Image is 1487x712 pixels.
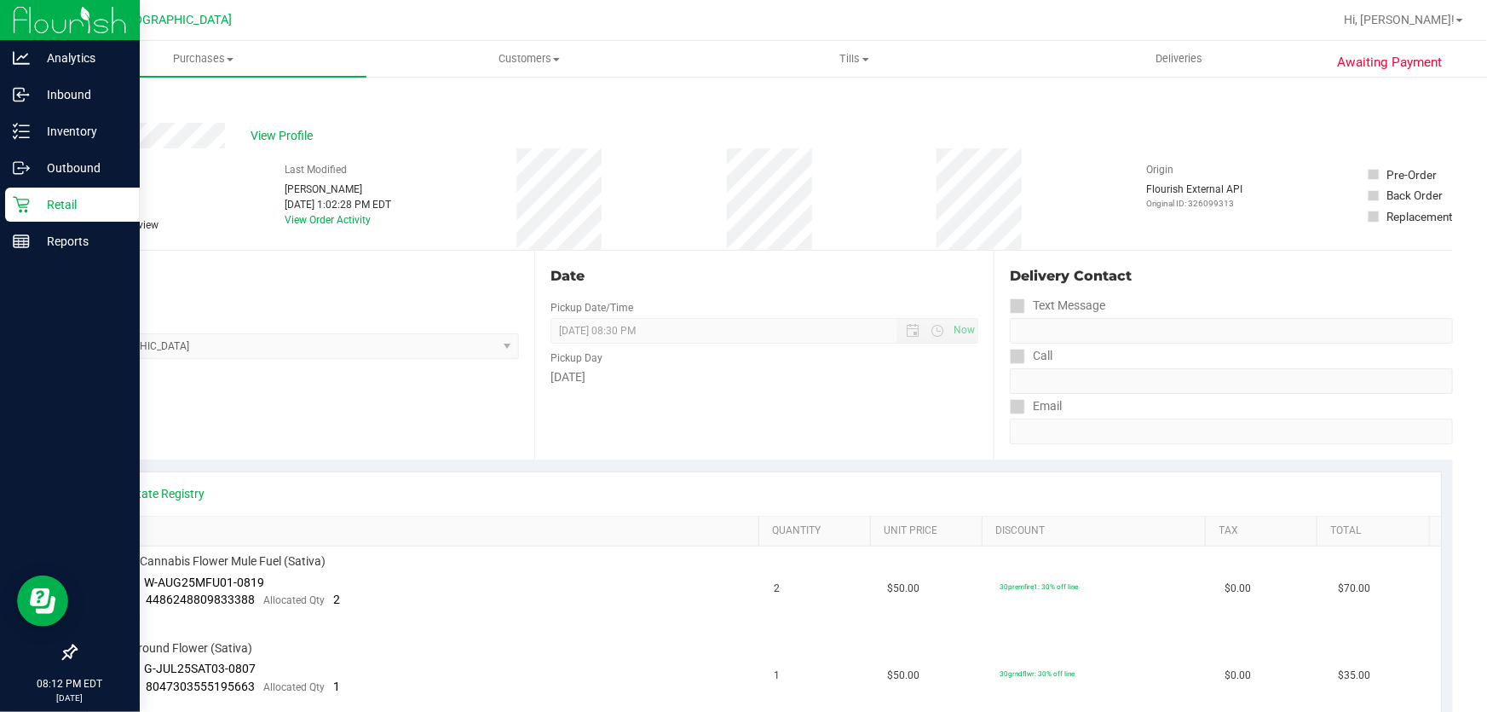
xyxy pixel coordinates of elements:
[775,668,781,684] span: 1
[30,48,132,68] p: Analytics
[550,300,633,315] label: Pickup Date/Time
[98,553,326,570] span: FT 3.5g Cannabis Flower Mule Fuel (Sativa)
[13,123,30,140] inline-svg: Inventory
[1000,582,1078,591] span: 30premfire1: 30% off line
[147,680,256,693] span: 8047303555195663
[772,524,864,538] a: Quantity
[1010,293,1105,318] label: Text Message
[264,681,326,693] span: Allocated Qty
[285,214,372,226] a: View Order Activity
[550,266,978,287] div: Date
[366,41,692,77] a: Customers
[1010,266,1453,287] div: Delivery Contact
[1010,318,1453,344] input: Format: (999) 999-9999
[1147,197,1243,210] p: Original ID: 326099313
[1010,368,1453,394] input: Format: (999) 999-9999
[285,162,348,177] label: Last Modified
[334,680,341,693] span: 1
[101,524,752,538] a: SKU
[693,51,1017,67] span: Tills
[692,41,1017,77] a: Tills
[1133,51,1226,67] span: Deliveries
[17,576,68,627] iframe: Resource center
[1338,581,1370,597] span: $70.00
[1010,344,1052,368] label: Call
[550,350,602,366] label: Pickup Day
[13,159,30,177] inline-svg: Outbound
[30,121,132,142] p: Inventory
[13,196,30,213] inline-svg: Retail
[887,668,919,684] span: $50.00
[41,41,366,77] a: Purchases
[30,231,132,252] p: Reports
[75,266,519,287] div: Location
[285,182,392,197] div: [PERSON_NAME]
[1225,581,1252,597] span: $0.00
[285,197,392,212] div: [DATE] 1:02:28 PM EDT
[41,51,366,67] span: Purchases
[1147,162,1174,177] label: Origin
[1387,166,1438,183] div: Pre-Order
[30,158,132,178] p: Outbound
[30,194,132,215] p: Retail
[13,233,30,250] inline-svg: Reports
[98,640,253,657] span: FT 7g Ground Flower (Sativa)
[147,593,256,606] span: 4486248809833388
[775,581,781,597] span: 2
[550,368,978,386] div: [DATE]
[251,127,319,145] span: View Profile
[367,51,691,67] span: Customers
[887,581,919,597] span: $50.00
[30,84,132,105] p: Inbound
[1010,394,1062,419] label: Email
[1338,53,1443,72] span: Awaiting Payment
[8,676,132,692] p: 08:12 PM EDT
[1344,13,1455,26] span: Hi, [PERSON_NAME]!
[1338,668,1370,684] span: $35.00
[1387,208,1453,225] div: Replacement
[1225,668,1252,684] span: $0.00
[1331,524,1423,538] a: Total
[1219,524,1311,538] a: Tax
[884,524,976,538] a: Unit Price
[13,86,30,103] inline-svg: Inbound
[13,49,30,67] inline-svg: Analytics
[1017,41,1342,77] a: Deliveries
[264,594,326,606] span: Allocated Qty
[8,692,132,704] p: [DATE]
[145,662,256,675] span: G-JUL25SAT03-0807
[145,576,265,589] span: W-AUG25MFU01-0819
[116,13,233,27] span: [GEOGRAPHIC_DATA]
[995,524,1199,538] a: Discount
[334,593,341,606] span: 2
[103,485,205,502] a: View State Registry
[1000,669,1075,678] span: 30grndflwr: 30% off line
[1387,187,1444,204] div: Back Order
[1147,182,1243,210] div: Flourish External API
